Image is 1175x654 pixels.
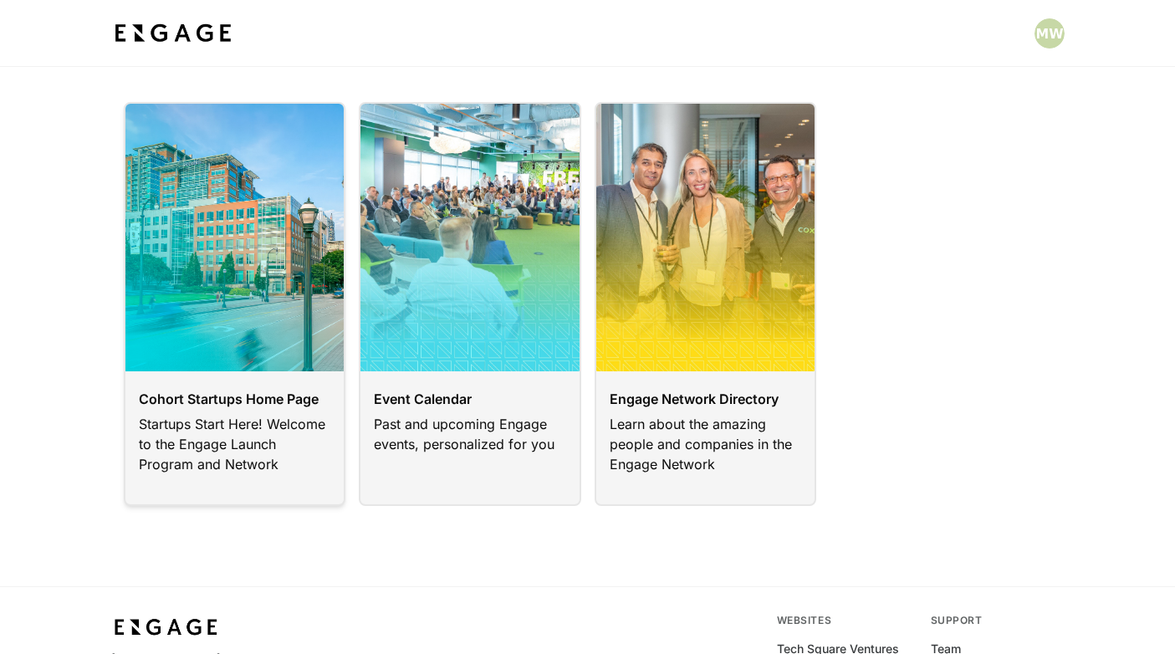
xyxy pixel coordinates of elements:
[111,614,222,641] img: bdf1fb74-1727-4ba0-a5bd-bc74ae9fc70b.jpeg
[1035,18,1065,49] button: Open profile menu
[1035,18,1065,49] img: Profile picture of Michael Wood
[777,614,911,627] div: Websites
[931,614,1065,627] div: Support
[111,18,235,49] img: bdf1fb74-1727-4ba0-a5bd-bc74ae9fc70b.jpeg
